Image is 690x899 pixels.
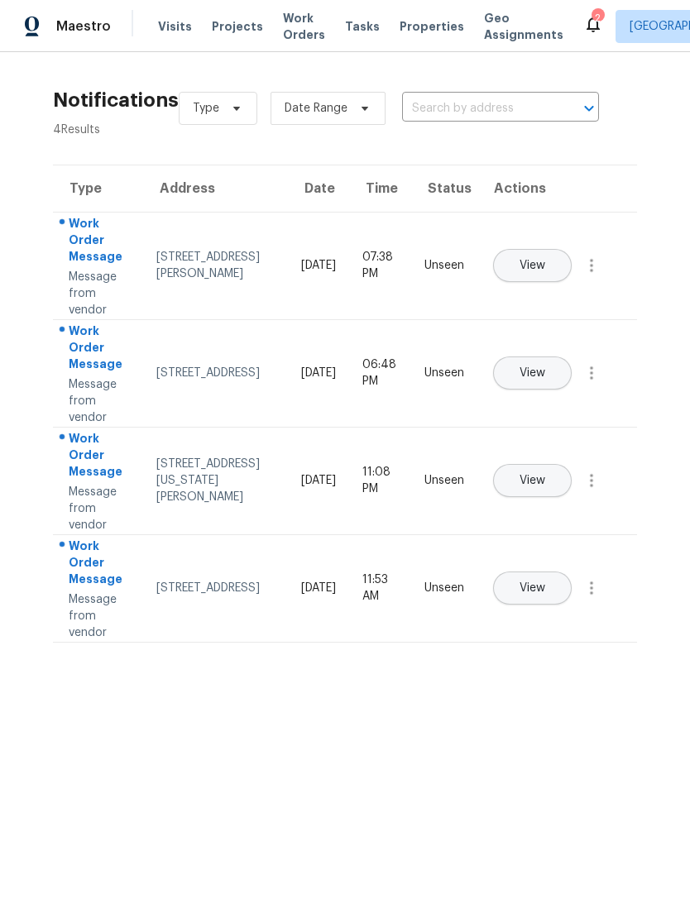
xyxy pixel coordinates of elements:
[212,18,263,35] span: Projects
[288,165,349,212] th: Date
[283,10,325,43] span: Work Orders
[69,323,130,376] div: Work Order Message
[493,571,572,605] button: View
[69,376,130,426] div: Message from vendor
[362,571,398,605] div: 11:53 AM
[69,484,130,533] div: Message from vendor
[362,356,398,390] div: 06:48 PM
[53,92,179,108] h2: Notifications
[56,18,111,35] span: Maestro
[424,257,464,274] div: Unseen
[156,456,275,505] div: [STREET_ADDRESS][US_STATE][PERSON_NAME]
[400,18,464,35] span: Properties
[156,580,275,596] div: [STREET_ADDRESS]
[69,538,130,591] div: Work Order Message
[156,365,275,381] div: [STREET_ADDRESS]
[520,582,545,595] span: View
[349,165,411,212] th: Time
[402,96,553,122] input: Search by address
[143,165,288,212] th: Address
[53,165,143,212] th: Type
[193,100,219,117] span: Type
[577,97,601,120] button: Open
[301,580,336,596] div: [DATE]
[69,215,130,269] div: Work Order Message
[592,10,603,26] div: 2
[477,165,637,212] th: Actions
[424,472,464,489] div: Unseen
[345,21,380,32] span: Tasks
[301,365,336,381] div: [DATE]
[362,249,398,282] div: 07:38 PM
[520,475,545,487] span: View
[301,257,336,274] div: [DATE]
[484,10,563,43] span: Geo Assignments
[424,365,464,381] div: Unseen
[285,100,347,117] span: Date Range
[53,122,179,138] div: 4 Results
[520,260,545,272] span: View
[69,591,130,641] div: Message from vendor
[69,430,130,484] div: Work Order Message
[520,367,545,380] span: View
[411,165,477,212] th: Status
[69,269,130,318] div: Message from vendor
[493,249,572,282] button: View
[362,464,398,497] div: 11:08 PM
[156,249,275,282] div: [STREET_ADDRESS][PERSON_NAME]
[158,18,192,35] span: Visits
[493,356,572,390] button: View
[301,472,336,489] div: [DATE]
[424,580,464,596] div: Unseen
[493,464,572,497] button: View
